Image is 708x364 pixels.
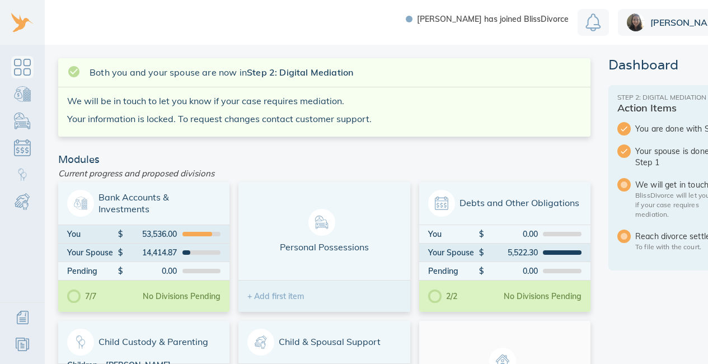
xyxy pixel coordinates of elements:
a: Dashboard [11,56,34,78]
span: Personal Possessions [247,209,401,253]
a: Bank Accounts & InvestmentsYou$53,536.00Your Spouse$14,414.87Pending$0.007/7No Divisions Pending [58,182,229,312]
div: Both you and your spouse are now in [90,66,582,79]
div: Current progress and proposed divisions [54,165,595,182]
div: + Add first item [247,292,304,300]
a: Debts & Obligations [11,137,34,159]
div: 7/7 [67,290,96,303]
strong: Step 2: Digital Mediation [247,67,353,78]
a: Resources [11,333,34,356]
div: 53,536.00 [124,230,177,238]
span: Child & Spousal Support [247,329,401,356]
a: Debts and Other ObligationsYou$0.00Your Spouse$5,522.30Pending$0.002/2No Divisions Pending [419,182,590,312]
span: Bank Accounts & Investments [67,190,221,217]
div: You [428,230,479,238]
a: Additional Information [11,306,34,329]
a: Child Custody & Parenting [11,164,34,186]
div: Your Spouse [428,249,479,256]
div: $ [118,249,124,256]
div: 5,522.30 [485,249,538,256]
div: We will be in touch to let you know if your case requires mediation. Your information is locked. ... [58,87,590,137]
div: 0.00 [124,267,177,275]
div: 0.00 [485,230,538,238]
div: 14,414.87 [124,249,177,256]
div: Your Spouse [67,249,118,256]
img: Notification [585,13,601,31]
div: $ [118,230,124,238]
div: Modules [54,155,595,165]
div: 0.00 [485,267,538,275]
div: No Divisions Pending [143,292,221,300]
span: Child Custody & Parenting [67,329,221,356]
img: d82899fec5517517f9fb60aa5c4ad7ea [627,13,645,31]
a: Child & Spousal Support [11,190,34,213]
a: Personal Possessions+ Add first item [238,182,410,312]
div: Pending [67,267,118,275]
span: Debts and Other Obligations [428,190,582,217]
div: 2/2 [428,290,457,303]
div: $ [479,230,485,238]
a: Bank Accounts & Investments [11,83,34,105]
div: $ [479,249,485,256]
a: Personal Possessions [11,110,34,132]
div: Pending [428,267,479,275]
div: $ [479,267,485,275]
span: [PERSON_NAME] has joined BlissDivorce [417,15,569,23]
div: $ [118,267,124,275]
div: No Divisions Pending [504,292,582,300]
div: You [67,230,118,238]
